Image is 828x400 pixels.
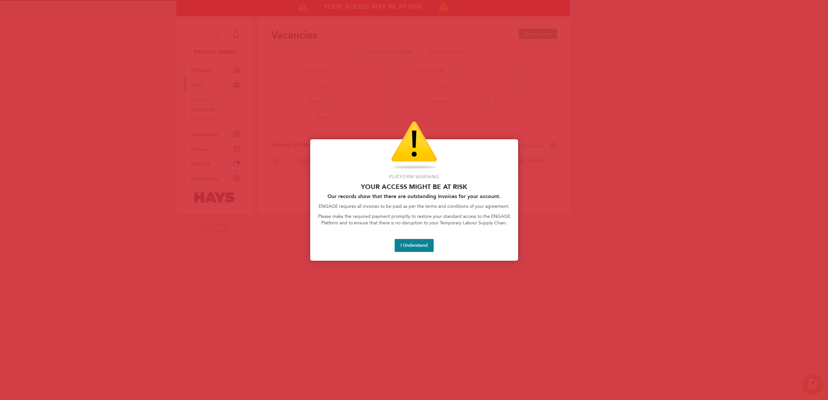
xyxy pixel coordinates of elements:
p: ENGAGE requires all invoices to be paid as per the terms and conditions of your agreement. [318,203,510,210]
img: Warning Icon [391,121,437,170]
p: Your access might be at risk [318,183,510,191]
p: Please make the required payment promptly to restore your standard access to the ENGAGE Platform ... [318,213,510,226]
h2: Our records show that there are outstanding Invoices for your account. [318,193,510,199]
p: Platform Warning [318,174,510,180]
button: I Understand [395,239,434,252]
div: Access At Risk [310,139,518,261]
